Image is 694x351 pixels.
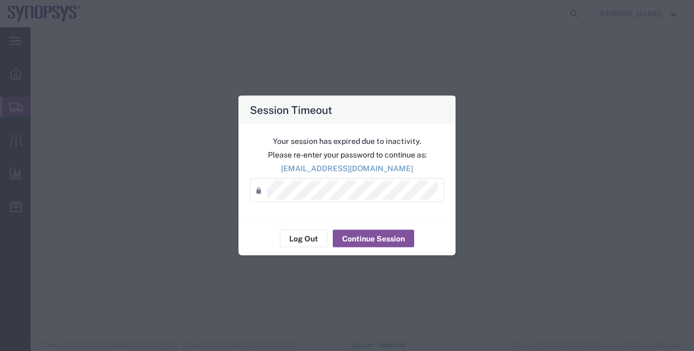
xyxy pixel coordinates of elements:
[280,230,327,247] button: Log Out
[250,102,332,118] h4: Session Timeout
[250,136,444,147] p: Your session has expired due to inactivity.
[250,149,444,161] p: Please re-enter your password to continue as:
[333,230,414,247] button: Continue Session
[250,163,444,174] p: [EMAIL_ADDRESS][DOMAIN_NAME]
